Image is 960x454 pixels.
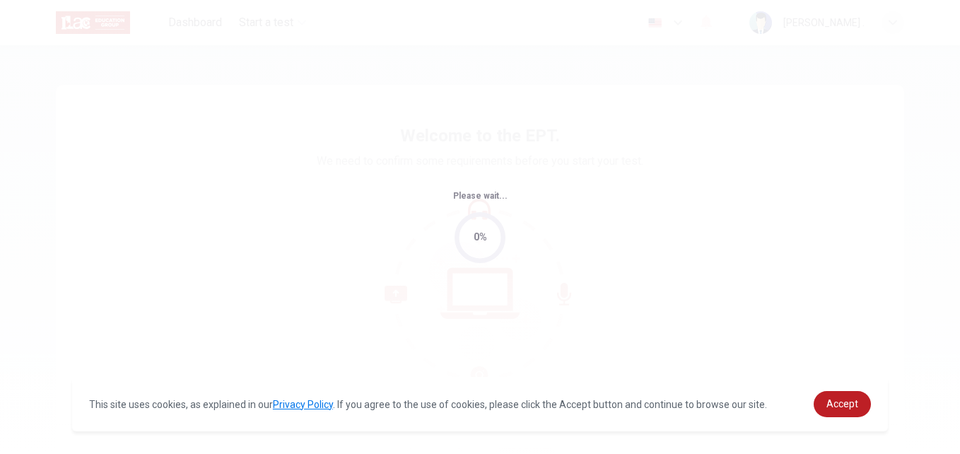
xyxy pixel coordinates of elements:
[273,399,333,410] a: Privacy Policy
[474,229,487,245] div: 0%
[89,399,767,410] span: This site uses cookies, as explained in our . If you agree to the use of cookies, please click th...
[826,398,858,409] span: Accept
[814,391,871,417] a: dismiss cookie message
[453,191,508,201] span: Please wait...
[72,377,888,431] div: cookieconsent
